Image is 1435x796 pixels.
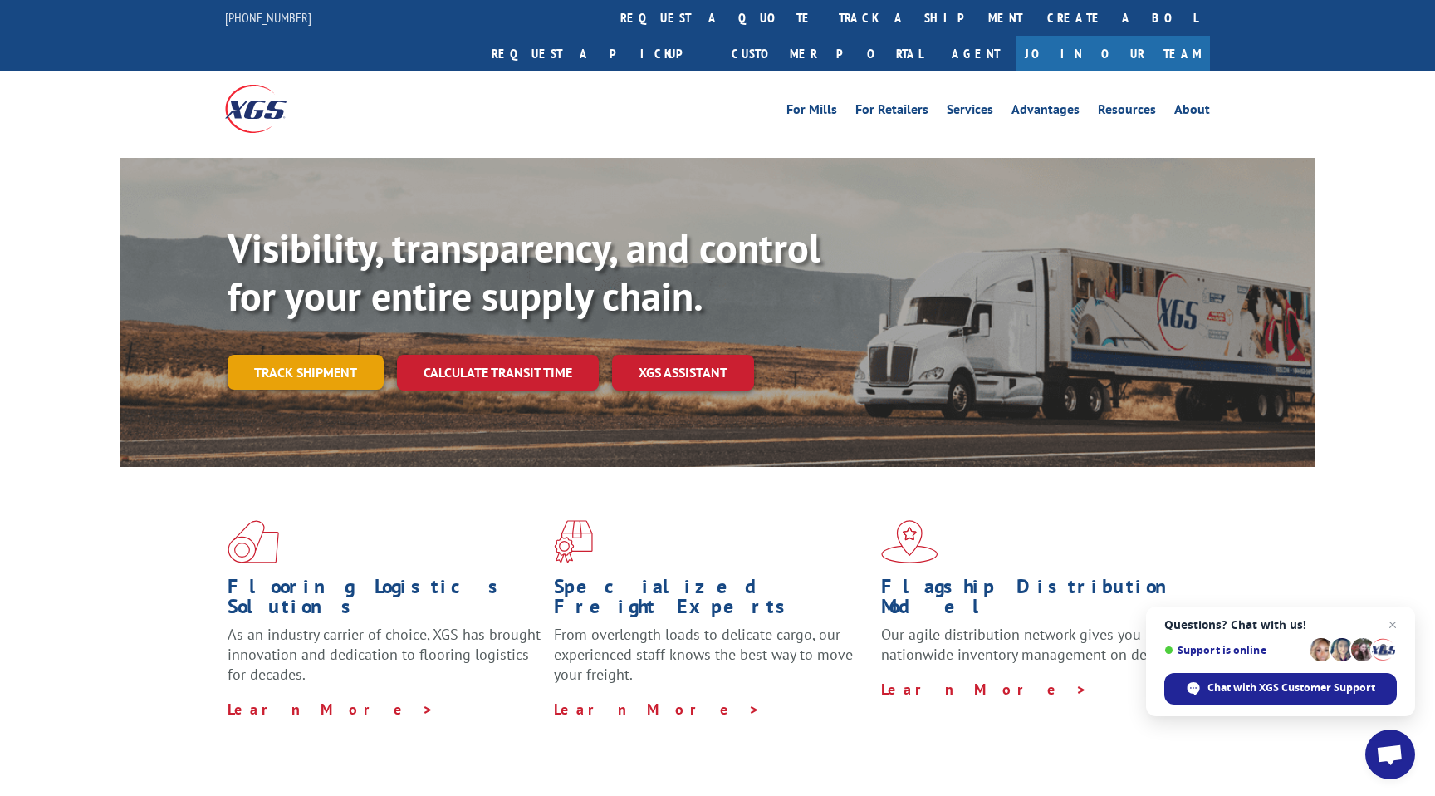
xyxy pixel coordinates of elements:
[554,625,868,699] p: From overlength loads to delicate cargo, our experienced staff knows the best way to move your fr...
[1098,103,1156,121] a: Resources
[1365,730,1415,779] div: Open chat
[1011,103,1080,121] a: Advantages
[479,36,719,71] a: Request a pickup
[228,625,541,684] span: As an industry carrier of choice, XGS has brought innovation and dedication to flooring logistics...
[786,103,837,121] a: For Mills
[554,520,593,563] img: xgs-icon-focused-on-flooring-red
[228,577,541,625] h1: Flooring Logistics Solutions
[1174,103,1210,121] a: About
[612,355,754,391] a: XGS ASSISTANT
[554,577,868,625] h1: Specialized Freight Experts
[947,103,993,121] a: Services
[228,222,820,322] b: Visibility, transparency, and control for your entire supply chain.
[1164,644,1304,656] span: Support is online
[1207,681,1375,695] span: Chat with XGS Customer Support
[881,680,1088,699] a: Learn More >
[719,36,935,71] a: Customer Portal
[228,355,384,390] a: Track shipment
[1164,618,1397,631] span: Questions? Chat with us!
[935,36,1016,71] a: Agent
[228,520,279,563] img: xgs-icon-total-supply-chain-intelligence-red
[1164,673,1397,705] div: Chat with XGS Customer Support
[1383,615,1403,635] span: Close chat
[881,520,938,563] img: xgs-icon-flagship-distribution-model-red
[225,9,311,26] a: [PHONE_NUMBER]
[228,700,434,719] a: Learn More >
[881,577,1195,625] h1: Flagship Distribution Model
[397,355,599,391] a: Calculate transit time
[881,625,1187,664] span: Our agile distribution network gives you nationwide inventory management on demand.
[1016,36,1210,71] a: Join Our Team
[855,103,928,121] a: For Retailers
[554,700,761,719] a: Learn More >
